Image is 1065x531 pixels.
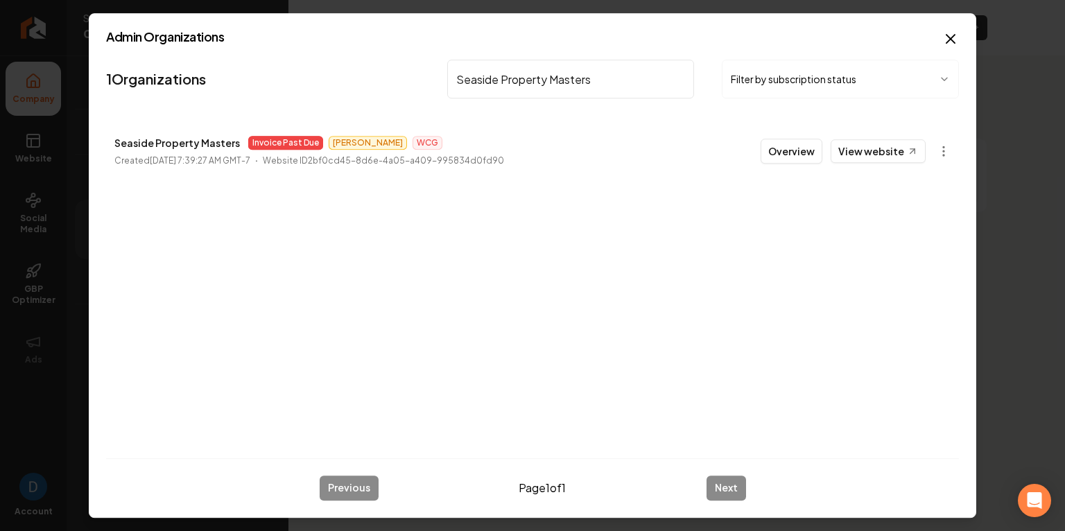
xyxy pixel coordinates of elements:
button: Overview [761,139,822,164]
span: WCG [413,136,442,150]
p: Created [114,154,250,168]
span: [PERSON_NAME] [329,136,407,150]
a: View website [831,139,926,163]
a: 1Organizations [106,69,206,89]
h2: Admin Organizations [106,31,959,43]
p: Website ID 2bf0cd45-8d6e-4a05-a409-995834d0fd90 [263,154,504,168]
span: Page 1 of 1 [519,480,566,496]
span: Invoice Past Due [248,136,323,150]
time: [DATE] 7:39:27 AM GMT-7 [150,155,250,166]
input: Search by name or ID [447,60,694,98]
p: Seaside Property Masters [114,134,240,151]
